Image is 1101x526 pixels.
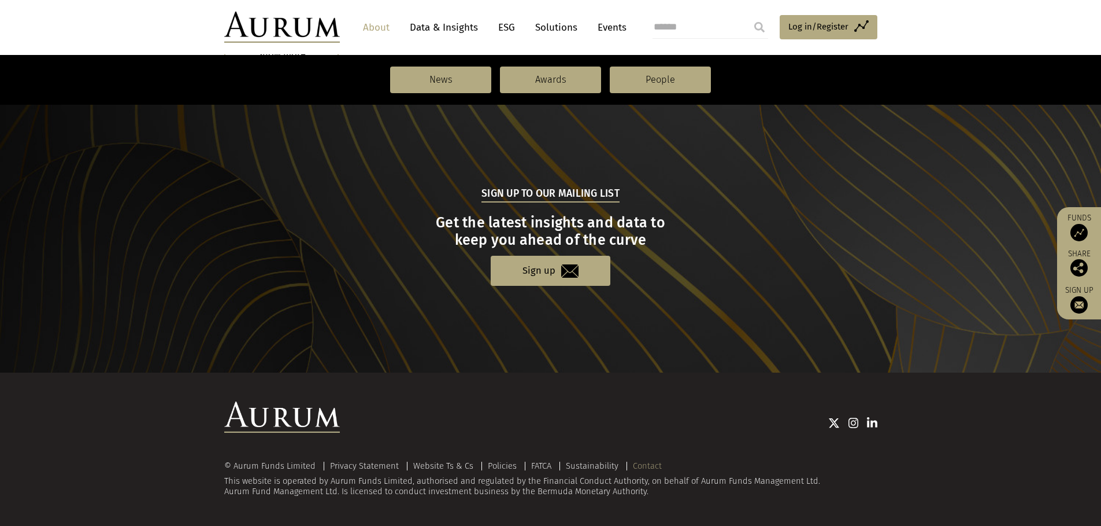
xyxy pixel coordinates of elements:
[330,461,399,471] a: Privacy Statement
[1063,213,1095,241] a: Funds
[633,461,662,471] a: Contact
[592,17,627,38] a: Events
[357,17,395,38] a: About
[224,402,340,433] img: Aurum Logo
[748,16,771,39] input: Submit
[481,186,620,203] h5: Sign up to our mailing list
[566,461,618,471] a: Sustainability
[500,67,601,93] a: Awards
[404,17,484,38] a: Data & Insights
[828,417,840,429] img: Twitter icon
[224,12,340,43] img: Aurum
[224,462,321,470] div: © Aurum Funds Limited
[492,17,521,38] a: ESG
[848,417,859,429] img: Instagram icon
[1070,259,1088,277] img: Share this post
[390,67,491,93] a: News
[491,256,610,285] a: Sign up
[224,462,877,497] div: This website is operated by Aurum Funds Limited, authorised and regulated by the Financial Conduc...
[531,461,551,471] a: FATCA
[529,17,583,38] a: Solutions
[780,15,877,39] a: Log in/Register
[1063,285,1095,314] a: Sign up
[1070,224,1088,241] img: Access Funds
[225,214,876,249] h3: Get the latest insights and data to keep you ahead of the curve
[788,20,848,34] span: Log in/Register
[488,461,517,471] a: Policies
[1063,250,1095,277] div: Share
[610,67,711,93] a: People
[1070,296,1088,314] img: Sign up to our newsletter
[867,417,877,429] img: Linkedin icon
[413,461,473,471] a: Website Ts & Cs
